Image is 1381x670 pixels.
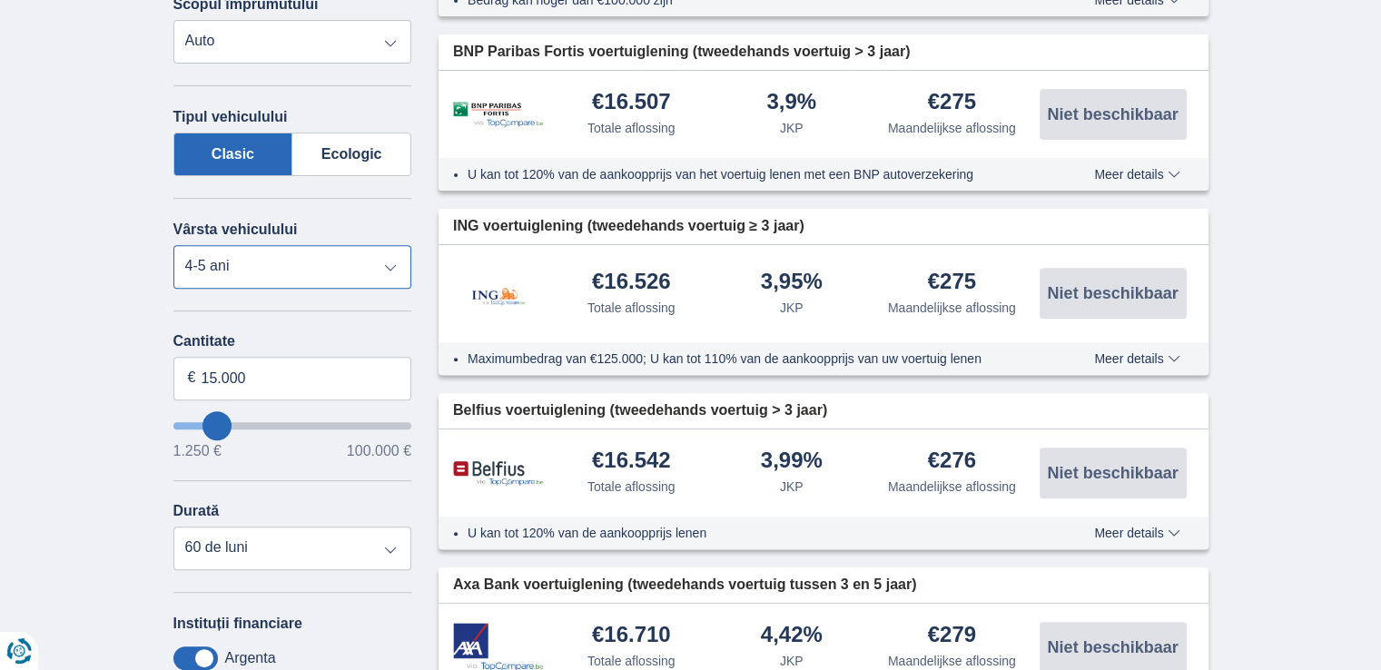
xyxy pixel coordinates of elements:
[173,222,298,237] font: Vârsta vehiculului
[453,102,544,128] img: product.pl.alt BNP Paribas Fortis
[173,109,288,124] font: Tipul vehiculului
[188,369,196,385] font: €
[212,146,254,162] font: Clasic
[780,119,804,137] div: JKP
[761,271,823,295] div: 3,95%
[592,449,671,474] div: €16.542
[1047,106,1178,123] span: Niet beschikbaar
[1047,285,1178,301] span: Niet beschikbaar
[173,443,222,458] font: 1.250 €
[468,165,1028,183] li: U kan tot 120% van de aankoopprijs van het voertuig lenen met een BNP autoverzekering
[453,42,910,63] span: BNP Paribas Fortis voertuiglening (tweedehands voertuig > 3 jaar)
[928,624,976,648] div: €279
[1047,465,1178,481] span: Niet beschikbaar
[453,400,827,421] span: Belfius voertuiglening (tweedehands voertuig > 3 jaar)
[173,422,412,429] input: vreauSăÎmprumut
[1040,268,1187,319] button: Niet beschikbaar
[453,460,544,487] img: product.pl.alt Belfius
[587,478,676,496] div: Totale aflossing
[173,503,220,518] font: Durată
[928,271,976,295] div: €275
[1080,167,1193,182] button: Meer details
[1080,526,1193,540] button: Meer details
[453,575,916,596] span: Axa Bank voertuiglening (tweedehands voertuig tussen 3 en 5 jaar)
[928,449,976,474] div: €276
[780,478,804,496] div: JKP
[587,652,676,670] div: Totale aflossing
[592,271,671,295] div: €16.526
[761,624,823,648] div: 4,42%
[928,91,976,115] div: €275
[453,263,544,324] img: product.pl.alt ING
[888,299,1016,317] div: Maandelijkse aflossing
[780,652,804,670] div: JKP
[1040,448,1187,498] button: Niet beschikbaar
[587,119,676,137] div: Totale aflossing
[592,91,671,115] div: €16.507
[453,216,804,237] span: ING voertuiglening (tweedehands voertuig ≥ 3 jaar)
[1040,89,1187,140] button: Niet beschikbaar
[173,333,235,349] font: Cantitate
[347,443,411,458] font: 100.000 €
[1094,352,1179,365] span: Meer details
[761,449,823,474] div: 3,99%
[1047,639,1178,655] span: Niet beschikbaar
[592,624,671,648] div: €16.710
[888,478,1016,496] div: Maandelijkse aflossing
[888,652,1016,670] div: Maandelijkse aflossing
[1080,351,1193,366] button: Meer details
[321,146,382,162] font: Ecologic
[587,299,676,317] div: Totale aflossing
[766,91,816,115] div: 3,9%
[780,299,804,317] div: JKP
[468,350,1028,368] li: Maximumbedrag van €125.000; U kan tot 110% van de aankoopprijs van uw voertuig lenen
[1094,168,1179,181] span: Meer details
[888,119,1016,137] div: Maandelijkse aflossing
[225,650,276,665] font: Argenta
[173,616,302,631] font: Instituții financiare
[1094,527,1179,539] span: Meer details
[468,524,1028,542] li: U kan tot 120% van de aankoopprijs lenen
